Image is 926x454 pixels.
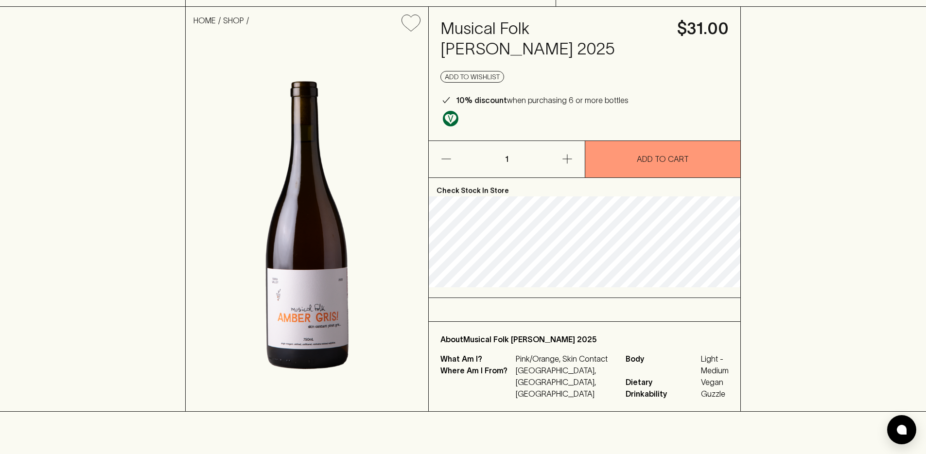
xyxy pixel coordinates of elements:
[398,11,424,35] button: Add to wishlist
[440,71,504,83] button: Add to wishlist
[495,141,518,177] p: 1
[440,108,461,129] a: Made without the use of any animal products.
[193,16,216,25] a: HOME
[677,18,729,39] h4: $31.00
[440,353,513,365] p: What Am I?
[516,353,614,365] p: Pink/Orange, Skin Contact
[440,333,729,345] p: About Musical Folk [PERSON_NAME] 2025
[456,94,629,106] p: when purchasing 6 or more bottles
[626,388,699,400] span: Drinkability
[637,153,689,165] p: ADD TO CART
[440,18,665,59] h4: Musical Folk [PERSON_NAME] 2025
[516,365,614,400] p: [GEOGRAPHIC_DATA], [GEOGRAPHIC_DATA], [GEOGRAPHIC_DATA]
[701,388,729,400] span: Guzzle
[456,96,507,105] b: 10% discount
[585,141,741,177] button: ADD TO CART
[443,111,458,126] img: Vegan
[897,425,907,435] img: bubble-icon
[626,376,699,388] span: Dietary
[429,178,740,196] p: Check Stock In Store
[223,16,244,25] a: SHOP
[440,365,513,400] p: Where Am I From?
[701,376,729,388] span: Vegan
[626,353,699,376] span: Body
[186,39,428,411] img: 41694.png
[701,353,729,376] span: Light - Medium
